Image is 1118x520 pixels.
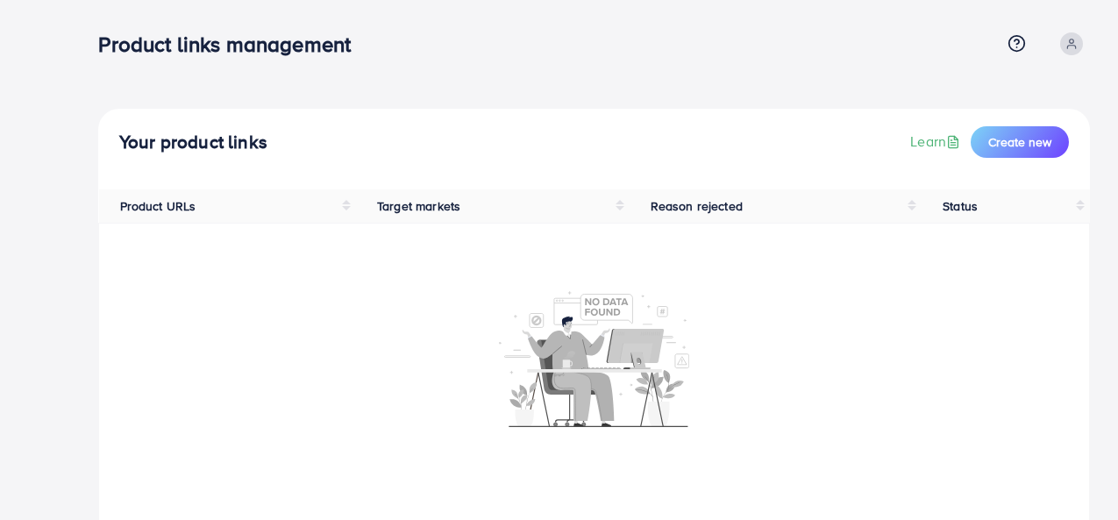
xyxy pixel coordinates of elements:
button: Create new [971,126,1069,158]
img: No account [499,289,690,427]
span: Reason rejected [651,197,743,215]
a: Learn [910,132,964,152]
span: Create new [988,133,1051,151]
span: Target markets [377,197,460,215]
h3: Product links management [98,32,365,57]
h4: Your product links [119,132,267,153]
span: Product URLs [120,197,196,215]
span: Status [943,197,978,215]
